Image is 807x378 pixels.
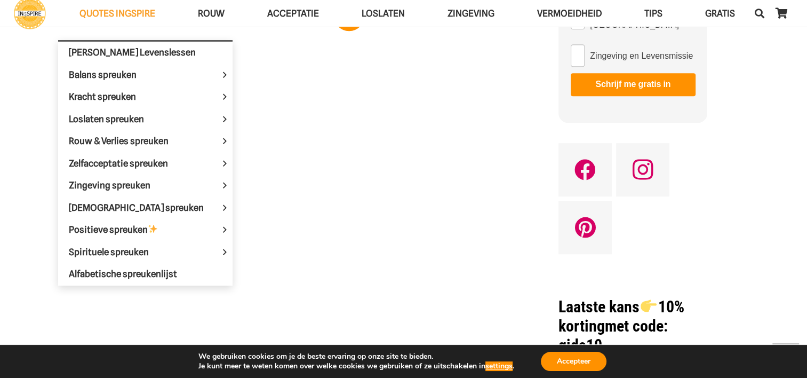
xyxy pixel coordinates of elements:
span: Zingeving spreuken Menu [217,175,233,196]
a: Spirituele spreukenSpirituele spreuken Menu [58,241,233,263]
p: We gebruiken cookies om je de beste ervaring op onze site te bieden. [198,352,514,361]
a: Pinterest [558,201,612,254]
span: TIPS [644,8,662,19]
a: [PERSON_NAME] Levenslessen [58,42,233,64]
span: Kracht spreuken [69,91,154,102]
span: Alfabetische spreukenlijst [69,269,177,279]
span: Zingeving [448,8,494,19]
span: Loslaten spreuken [69,113,162,124]
span: Kracht spreuken Menu [217,86,233,108]
p: Je kunt meer te weten komen over welke cookies we gebruiken of ze uitschakelen in . [198,361,514,371]
span: Positieve spreuken ✨ Menu [217,219,233,241]
span: [DEMOGRAPHIC_DATA] spreuken [69,202,222,212]
a: Balans spreukenBalans spreuken Menu [58,64,233,86]
a: Rouw & Verlies spreukenRouw & Verlies spreuken Menu [58,130,233,153]
h1: met code: gids10 [558,297,707,355]
span: Mooiste spreuken Menu [217,196,233,218]
button: settings [485,361,513,371]
a: Zingeving spreukenZingeving spreuken Menu [58,175,233,197]
strong: Laatste kans 10% korting [558,297,684,335]
span: Zelfacceptatie spreuken [69,157,186,168]
a: Alfabetische spreukenlijst [58,263,233,286]
span: VERMOEIDHEID [537,8,602,19]
span: ROUW [198,8,225,19]
a: Facebook [558,143,612,196]
a: Zelfacceptatie spreukenZelfacceptatie spreuken Menu [58,152,233,175]
a: Positieve spreuken✨Positieve spreuken ✨ Menu [58,219,233,241]
span: Rouw & Verlies spreuken [69,136,187,146]
span: Acceptatie [267,8,319,19]
button: Accepteer [541,352,606,371]
a: [DEMOGRAPHIC_DATA] spreukenMooiste spreuken Menu [58,196,233,219]
span: Positieve spreuken [69,224,176,235]
span: [PERSON_NAME] Levenslessen [69,47,196,58]
span: Balans spreuken Menu [217,64,233,85]
img: 👉 [641,298,657,314]
span: Loslaten spreuken Menu [217,108,233,130]
span: Spirituele spreuken Menu [217,241,233,263]
a: Loslaten spreukenLoslaten spreuken Menu [58,108,233,130]
a: Instagram [616,143,669,196]
input: Zingeving en Levensmissie [571,44,585,67]
span: QUOTES INGSPIRE [79,8,155,19]
span: Spirituele spreuken [69,246,167,257]
a: Terug naar top [772,343,799,370]
a: Kracht spreukenKracht spreuken Menu [58,86,233,108]
span: Balans spreuken [69,69,155,80]
img: ✨ [148,224,157,233]
span: Zingeving en Levensmissie [590,49,693,62]
span: Rouw & Verlies spreuken Menu [217,130,233,152]
span: Zingeving spreuken [69,180,169,191]
span: GRATIS [705,8,735,19]
button: Schrijf me gratis in [571,73,695,96]
span: Loslaten [362,8,405,19]
span: Zelfacceptatie spreuken Menu [217,152,233,174]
